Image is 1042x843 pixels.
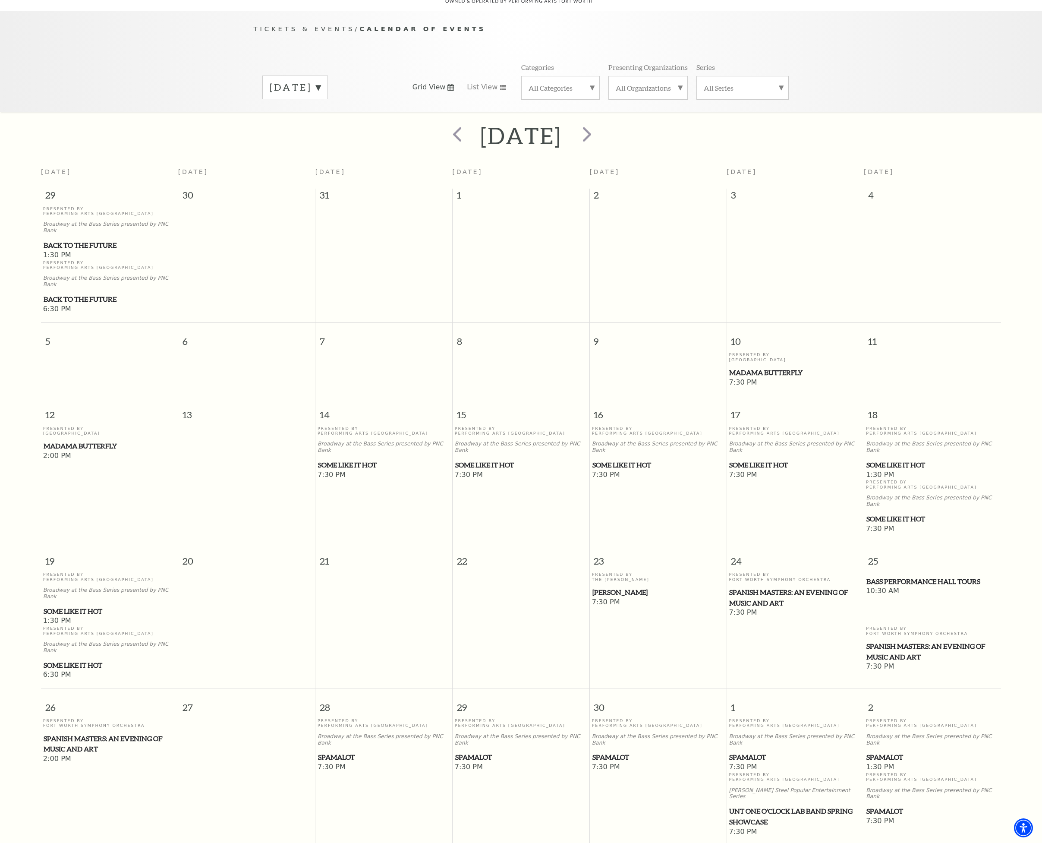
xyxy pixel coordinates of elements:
[43,572,176,582] p: Presented By Performing Arts [GEOGRAPHIC_DATA]
[43,626,176,636] p: Presented By Performing Arts [GEOGRAPHIC_DATA]
[455,460,587,470] span: Some Like It Hot
[315,396,452,426] span: 14
[729,441,861,454] p: Broadway at the Bass Series presented by PNC Bank
[864,168,894,175] span: [DATE]
[866,641,999,662] a: Spanish Masters: An Evening of Music and Art
[592,460,724,470] a: Some Like It Hot
[866,576,999,587] a: Bass Performance Hall Tours
[453,323,589,353] span: 8
[864,189,1001,206] span: 4
[866,514,998,524] span: Some Like It Hot
[359,25,486,32] span: Calendar of Events
[455,470,587,480] span: 7:30 PM
[704,83,781,92] label: All Series
[44,660,176,671] span: Some Like It Hot
[318,470,450,480] span: 7:30 PM
[729,572,861,582] p: Presented By Fort Worth Symphony Orchestra
[441,120,472,151] button: prev
[43,755,176,764] span: 2:00 PM
[43,240,176,251] a: Back to the Future
[866,480,999,489] p: Presented By Performing Arts [GEOGRAPHIC_DATA]
[178,396,315,426] span: 13
[178,168,208,175] span: [DATE]
[455,763,587,772] span: 7:30 PM
[729,752,861,763] a: Spamalot
[866,772,999,782] p: Presented By Performing Arts [GEOGRAPHIC_DATA]
[453,189,589,206] span: 1
[315,168,346,175] span: [DATE]
[866,426,999,436] p: Presented By Performing Arts [GEOGRAPHIC_DATA]
[866,441,999,454] p: Broadway at the Bass Series presented by PNC Bank
[727,323,864,353] span: 10
[270,81,321,94] label: [DATE]
[41,396,178,426] span: 12
[729,367,861,378] a: Madama Butterfly
[729,608,861,618] span: 7:30 PM
[318,752,450,763] a: Spamalot
[866,806,999,817] a: Spamalot
[44,733,176,755] span: Spanish Masters: An Evening of Music and Art
[453,168,483,175] span: [DATE]
[254,24,789,35] p: /
[41,189,178,206] span: 29
[727,189,864,206] span: 3
[866,752,998,763] span: Spamalot
[729,587,861,608] a: Spanish Masters: An Evening of Music and Art
[315,323,452,353] span: 7
[318,426,450,436] p: Presented By Performing Arts [GEOGRAPHIC_DATA]
[866,718,999,728] p: Presented By Performing Arts [GEOGRAPHIC_DATA]
[318,460,450,470] a: Some Like It Hot
[1014,818,1033,837] div: Accessibility Menu
[318,718,450,728] p: Presented By Performing Arts [GEOGRAPHIC_DATA]
[41,688,178,718] span: 26
[589,168,620,175] span: [DATE]
[592,572,724,582] p: Presented By The [PERSON_NAME]
[44,441,176,451] span: Madama Butterfly
[616,83,680,92] label: All Organizations
[866,641,998,662] span: Spanish Masters: An Evening of Music and Art
[178,542,315,572] span: 20
[592,752,724,763] a: Spamalot
[43,451,176,461] span: 2:00 PM
[43,718,176,728] p: Presented By Fort Worth Symphony Orchestra
[592,441,724,454] p: Broadway at the Bass Series presented by PNC Bank
[866,514,999,524] a: Some Like It Hot
[592,718,724,728] p: Presented By Performing Arts [GEOGRAPHIC_DATA]
[43,660,176,671] a: Some Like It Hot
[43,206,176,216] p: Presented By Performing Arts [GEOGRAPHIC_DATA]
[590,542,727,572] span: 23
[590,189,727,206] span: 2
[43,616,176,626] span: 1:30 PM
[43,251,176,260] span: 1:30 PM
[729,827,861,837] span: 7:30 PM
[41,323,178,353] span: 5
[864,323,1001,353] span: 11
[729,733,861,746] p: Broadway at the Bass Series presented by PNC Bank
[866,524,999,534] span: 7:30 PM
[729,352,861,362] p: Presented By [GEOGRAPHIC_DATA]
[529,83,592,92] label: All Categories
[866,662,999,672] span: 7:30 PM
[43,441,176,451] a: Madama Butterfly
[467,82,497,92] span: List View
[570,120,601,151] button: next
[44,606,176,617] span: Some Like It Hot
[254,25,355,32] span: Tickets & Events
[178,189,315,206] span: 30
[178,688,315,718] span: 27
[43,221,176,234] p: Broadway at the Bass Series presented by PNC Bank
[866,763,999,772] span: 1:30 PM
[480,122,562,149] h2: [DATE]
[696,63,715,72] p: Series
[729,763,861,772] span: 7:30 PM
[866,470,999,480] span: 1:30 PM
[455,752,587,763] a: Spamalot
[866,460,998,470] span: Some Like It Hot
[453,396,589,426] span: 15
[729,460,861,470] a: Some Like It Hot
